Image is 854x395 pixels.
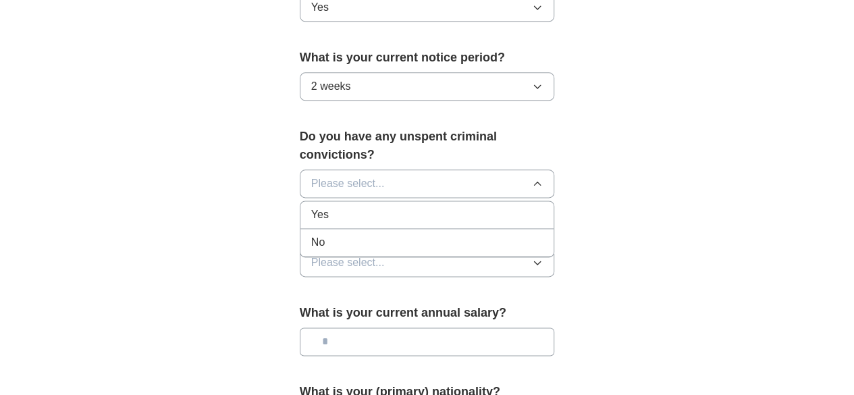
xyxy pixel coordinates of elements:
[300,128,555,164] label: Do you have any unspent criminal convictions?
[311,234,325,251] span: No
[300,304,555,322] label: What is your current annual salary?
[300,248,555,277] button: Please select...
[311,176,385,192] span: Please select...
[300,72,555,101] button: 2 weeks
[311,78,351,95] span: 2 weeks
[300,49,555,67] label: What is your current notice period?
[300,169,555,198] button: Please select...
[311,207,329,223] span: Yes
[311,255,385,271] span: Please select...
